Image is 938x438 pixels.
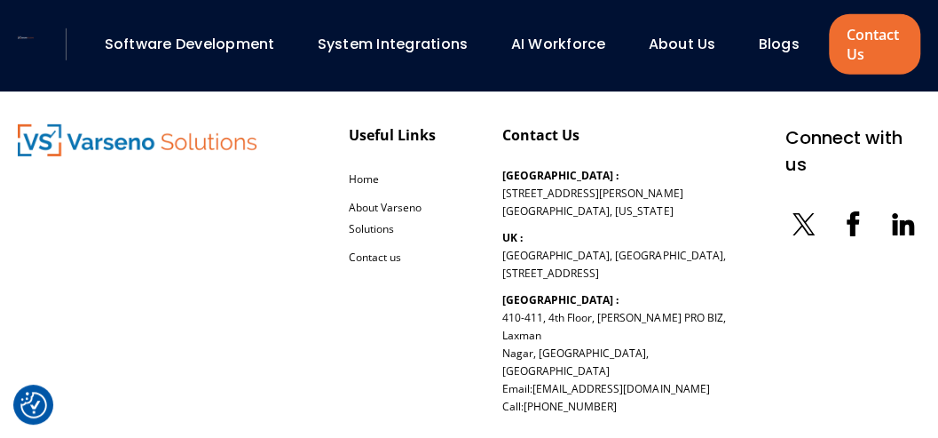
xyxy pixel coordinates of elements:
a: About Varseno Solutions [349,200,422,236]
b: UK : [502,230,523,245]
p: [STREET_ADDRESS][PERSON_NAME] [GEOGRAPHIC_DATA], [US_STATE] [502,167,682,220]
div: AI Workforce [501,29,630,60]
a: Blogs [758,34,799,54]
p: 410-411, 4th Floor, [PERSON_NAME] PRO BIZ, Laxman Nagar, [GEOGRAPHIC_DATA], [GEOGRAPHIC_DATA] Ema... [502,291,739,416]
a: AI Workforce [510,34,605,54]
a: [EMAIL_ADDRESS][DOMAIN_NAME] [532,381,709,396]
a: Software Development [105,34,275,54]
p: [GEOGRAPHIC_DATA], [GEOGRAPHIC_DATA], [STREET_ADDRESS] [502,229,725,283]
a: About Us [648,34,715,54]
div: System Integrations [309,29,493,60]
a: Contact us [349,250,401,265]
img: Varseno Solutions – Product Engineering & IT Services [18,36,34,38]
div: Useful Links [349,124,436,146]
a: [PHONE_NUMBER] [524,399,617,414]
img: Revisit consent button [20,392,47,418]
b: [GEOGRAPHIC_DATA] : [502,168,619,183]
a: Contact Us [829,14,920,75]
div: Software Development [96,29,300,60]
div: Contact Us [502,124,579,146]
b: [GEOGRAPHIC_DATA] : [502,292,619,307]
button: Cookie Settings [20,392,47,418]
a: System Integrations [318,34,469,54]
div: Connect with us [785,124,920,178]
a: Home [349,171,379,187]
div: Blogs [749,29,824,60]
div: About Us [639,29,740,60]
a: Varseno Solutions – Product Engineering & IT Services [18,27,34,62]
img: Varseno Solutions – Product Engineering & IT Services [18,124,256,156]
